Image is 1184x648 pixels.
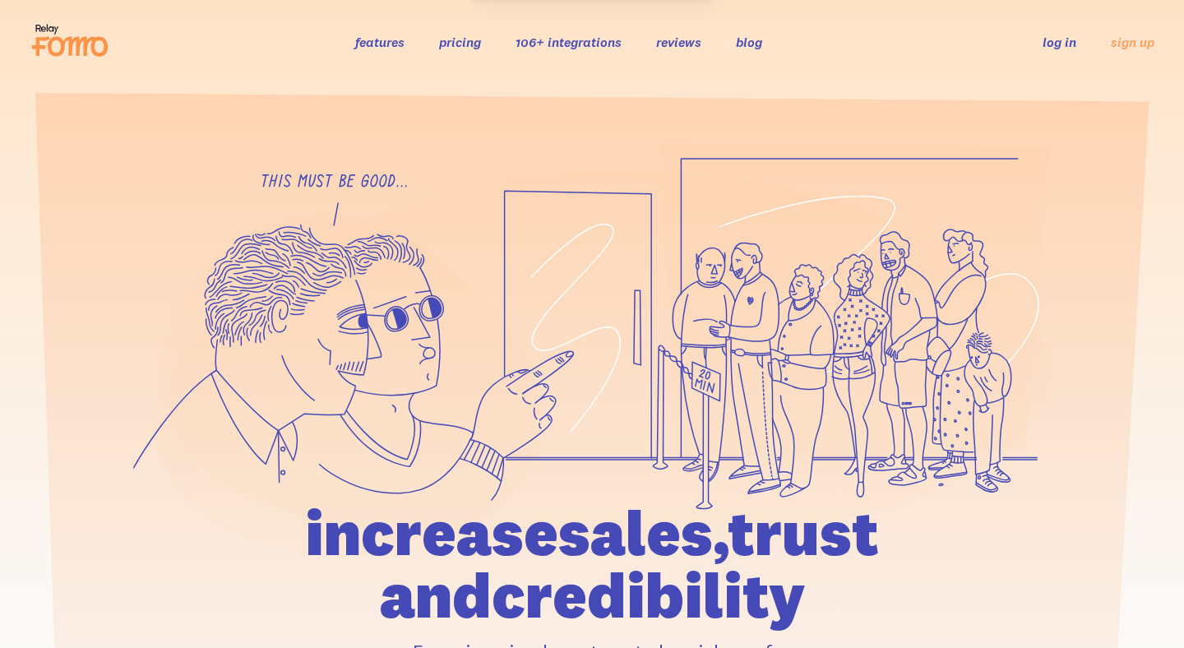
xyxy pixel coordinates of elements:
a: blog [736,34,762,50]
a: log in [1043,34,1076,50]
a: 106+ integrations [516,34,622,50]
a: reviews [656,34,701,50]
a: pricing [439,34,481,50]
a: sign up [1111,34,1154,51]
h1: increase sales, trust and credibility [211,502,973,627]
a: features [355,34,405,50]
